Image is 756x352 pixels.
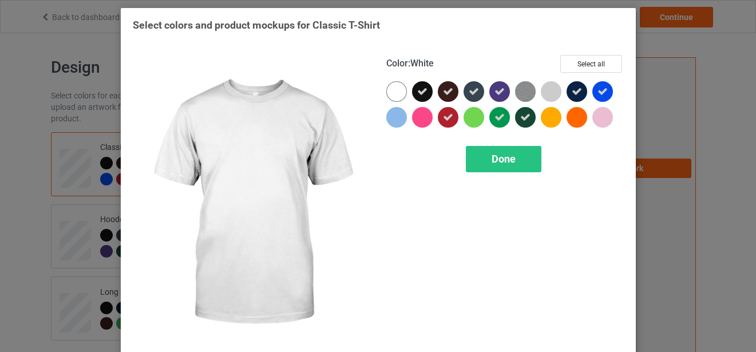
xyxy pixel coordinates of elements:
span: Color [386,58,408,69]
span: White [410,58,434,69]
h4: : [386,58,434,70]
img: heather_texture.png [515,81,536,102]
img: regular.jpg [133,55,370,352]
span: Done [492,153,516,165]
span: Select colors and product mockups for Classic T-Shirt [133,19,380,31]
button: Select all [560,55,622,73]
